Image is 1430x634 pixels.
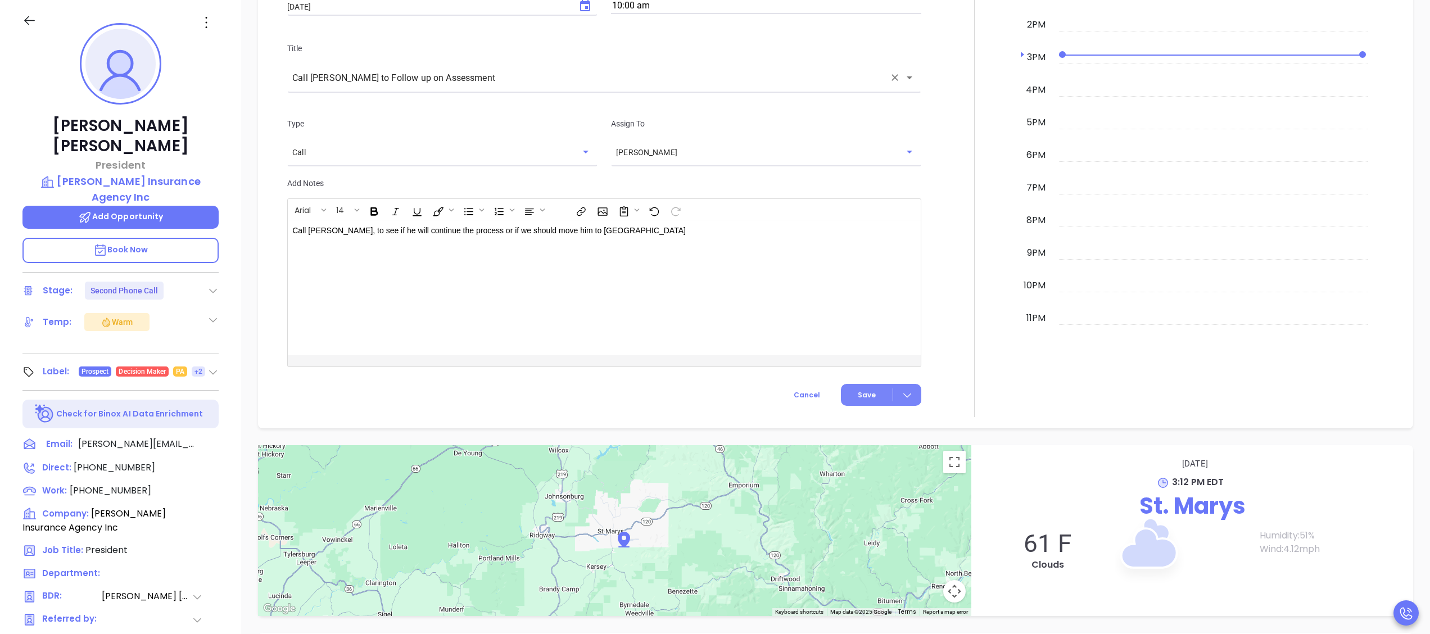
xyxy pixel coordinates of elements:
[983,558,1112,572] p: Clouds
[775,608,823,616] button: Keyboard shortcuts
[591,200,612,219] span: Insert Image
[287,177,921,189] p: Add Notes
[983,489,1402,523] p: St. Marys
[902,144,917,160] button: Open
[988,456,1402,471] p: [DATE]
[42,544,83,556] span: Job Title:
[70,484,151,497] span: [PHONE_NUMBER]
[943,451,966,473] button: Toggle fullscreen view
[74,461,155,474] span: [PHONE_NUMBER]
[664,200,685,219] span: Redo
[287,117,598,130] p: Type
[330,200,362,219] span: Font size
[943,580,966,603] button: Map camera controls
[902,70,917,85] button: Open
[488,200,517,219] span: Insert Ordered List
[406,200,426,219] span: Underline
[287,42,921,55] p: Title
[288,200,329,219] span: Font family
[1260,542,1402,556] p: Wind: 4.12 mph
[78,211,164,222] span: Add Opportunity
[1024,311,1048,325] div: 11pm
[578,144,594,160] button: Open
[82,365,109,378] span: Prospect
[287,1,569,12] input: MM/DD/YYYY
[887,70,903,85] button: Clear
[458,200,487,219] span: Insert Unordered List
[85,29,156,99] img: profile-user
[42,613,101,627] span: Referred by:
[363,200,383,219] span: Bold
[518,200,547,219] span: Align
[85,544,128,556] span: President
[42,484,67,496] span: Work:
[1172,475,1224,488] span: 3:12 PM EDT
[261,601,298,616] img: Google
[42,508,89,519] span: Company:
[1025,51,1048,64] div: 3pm
[194,365,202,378] span: +2
[1260,529,1402,542] p: Humidity: 51 %
[923,609,968,615] a: Report a map error
[858,390,876,400] span: Save
[830,609,892,615] span: Map data ©2025 Google
[983,529,1112,558] p: 61 F
[1024,148,1048,162] div: 6pm
[570,200,590,219] span: Insert link
[292,225,872,237] p: Call [PERSON_NAME], to see if he will continue the process or if we should move him to [GEOGRAPHI...
[613,200,642,219] span: Surveys
[794,390,820,400] span: Cancel
[22,157,219,173] p: President
[1024,116,1048,129] div: 5pm
[90,282,159,300] div: Second Phone Call
[289,205,316,212] span: Arial
[384,200,405,219] span: Italic
[1024,83,1048,97] div: 4pm
[261,601,298,616] a: Open this area in Google Maps (opens a new window)
[42,461,71,473] span: Direct :
[93,244,148,255] span: Book Now
[898,608,916,616] a: Terms (opens in new tab)
[773,384,841,406] button: Cancel
[331,200,352,219] button: 14
[119,365,165,378] span: Decision Maker
[43,314,72,330] div: Temp:
[643,200,663,219] span: Undo
[611,117,921,130] p: Assign To
[841,384,921,406] button: Save
[289,200,319,219] button: Arial
[22,174,219,205] a: [PERSON_NAME] Insurance Agency Inc
[176,365,184,378] span: PA
[46,437,73,452] span: Email:
[22,507,166,534] span: [PERSON_NAME] Insurance Agency Inc
[102,590,192,604] span: [PERSON_NAME] [PERSON_NAME]
[35,404,55,424] img: Ai-Enrich-DaqCidB-.svg
[1024,214,1048,227] div: 8pm
[22,116,219,156] p: [PERSON_NAME] [PERSON_NAME]
[78,437,196,451] span: [PERSON_NAME][EMAIL_ADDRESS][PERSON_NAME][DOMAIN_NAME]
[1025,18,1048,31] div: 2pm
[42,567,100,579] span: Department:
[42,590,101,604] span: BDR:
[1090,492,1202,605] img: Clouds
[1025,246,1048,260] div: 9pm
[56,408,203,420] p: Check for Binox AI Data Enrichment
[1021,279,1048,292] div: 10pm
[43,363,70,380] div: Label:
[43,282,73,299] div: Stage:
[331,205,350,212] span: 14
[1024,181,1048,194] div: 7pm
[427,200,456,219] span: Fill color or set the text color
[101,315,133,329] div: Warm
